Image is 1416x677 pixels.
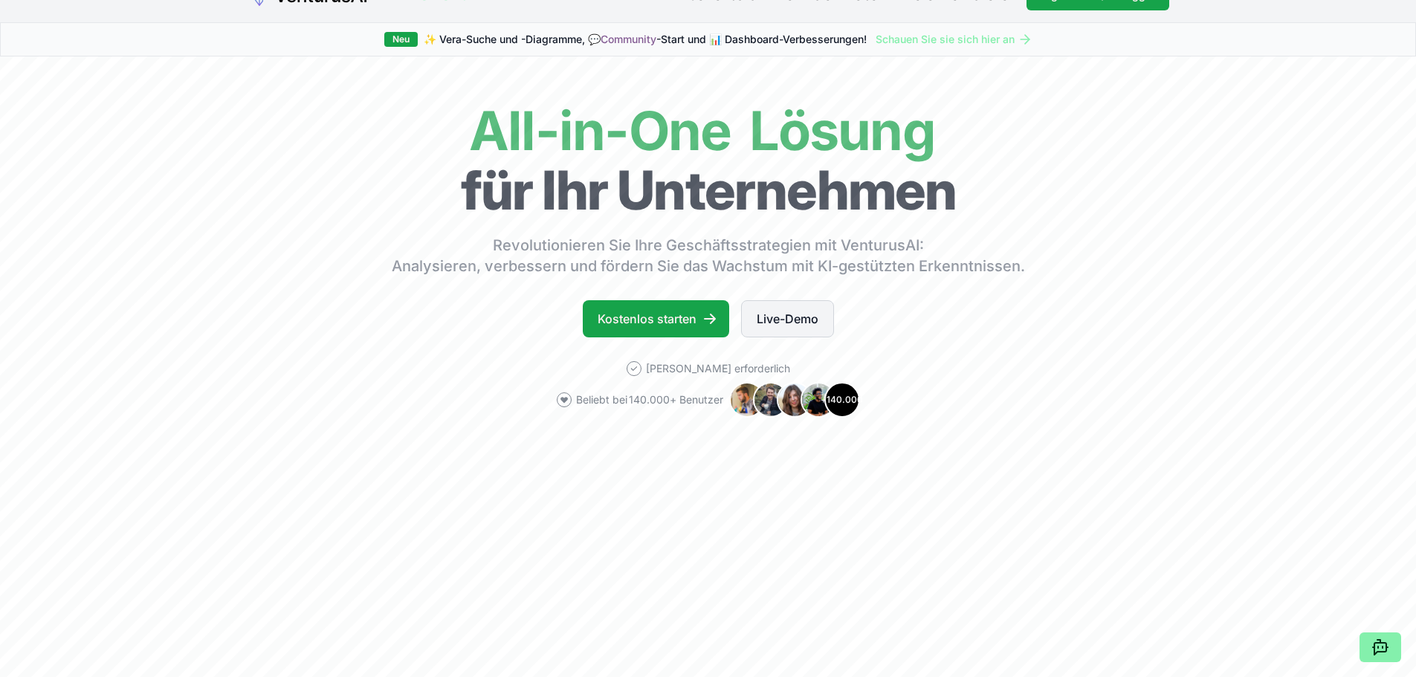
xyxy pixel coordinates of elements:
[729,382,765,418] img: Avatar 1
[656,33,867,45] font: -Start und 📊 Dashboard-Verbesserungen!
[741,300,834,337] a: Live-Demo
[753,382,789,418] img: Avatar 2
[598,311,696,326] font: Kostenlos starten
[801,382,836,418] img: Avatar 4
[876,32,1032,47] a: Schauen Sie sie sich hier an
[424,33,601,45] font: ✨ Vera-Suche und -Diagramme, 💬
[601,33,656,45] a: Community
[583,300,729,337] a: Kostenlos starten
[876,33,1015,45] font: Schauen Sie sie sich hier an
[392,33,410,45] font: Neu
[757,311,818,326] font: Live-Demo
[777,382,812,418] img: Avatar 3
